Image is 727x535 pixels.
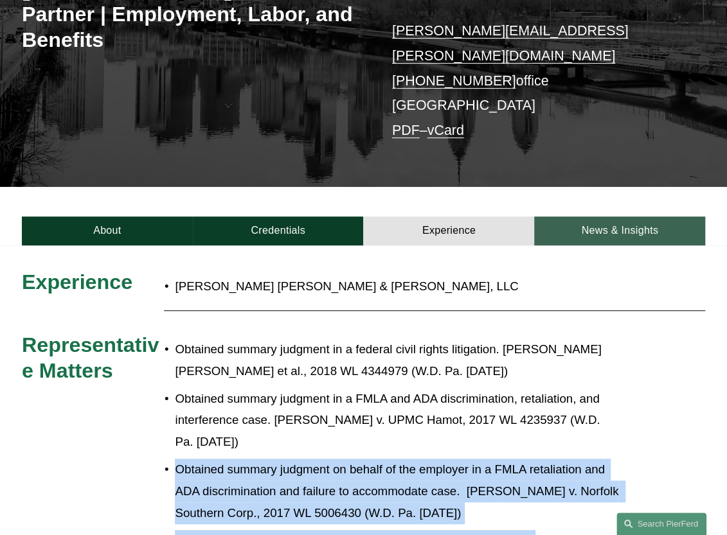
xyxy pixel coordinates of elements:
a: News & Insights [534,216,705,246]
h3: Partner | Employment, Labor, and Benefits [22,2,364,53]
p: [PERSON_NAME] [PERSON_NAME] & [PERSON_NAME], LLC [175,276,620,297]
a: Experience [363,216,534,246]
p: Obtained summary judgment on behalf of the employer in a FMLA retaliation and ADA discrimination ... [175,459,620,523]
a: PDF [392,123,420,138]
a: About [22,216,193,246]
p: office [GEOGRAPHIC_DATA] – [392,19,677,143]
a: Credentials [193,216,364,246]
a: vCard [427,123,464,138]
a: [PHONE_NUMBER] [392,73,516,89]
span: Representative Matters [22,333,159,382]
a: Search this site [616,513,706,535]
p: Obtained summary judgment in a FMLA and ADA discrimination, retaliation, and interference case. [... [175,388,620,453]
p: Obtained summary judgment in a federal civil rights litigation. [PERSON_NAME] [PERSON_NAME] et al... [175,338,620,382]
span: Experience [22,270,132,294]
a: [PERSON_NAME][EMAIL_ADDRESS][PERSON_NAME][DOMAIN_NAME] [392,23,629,64]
